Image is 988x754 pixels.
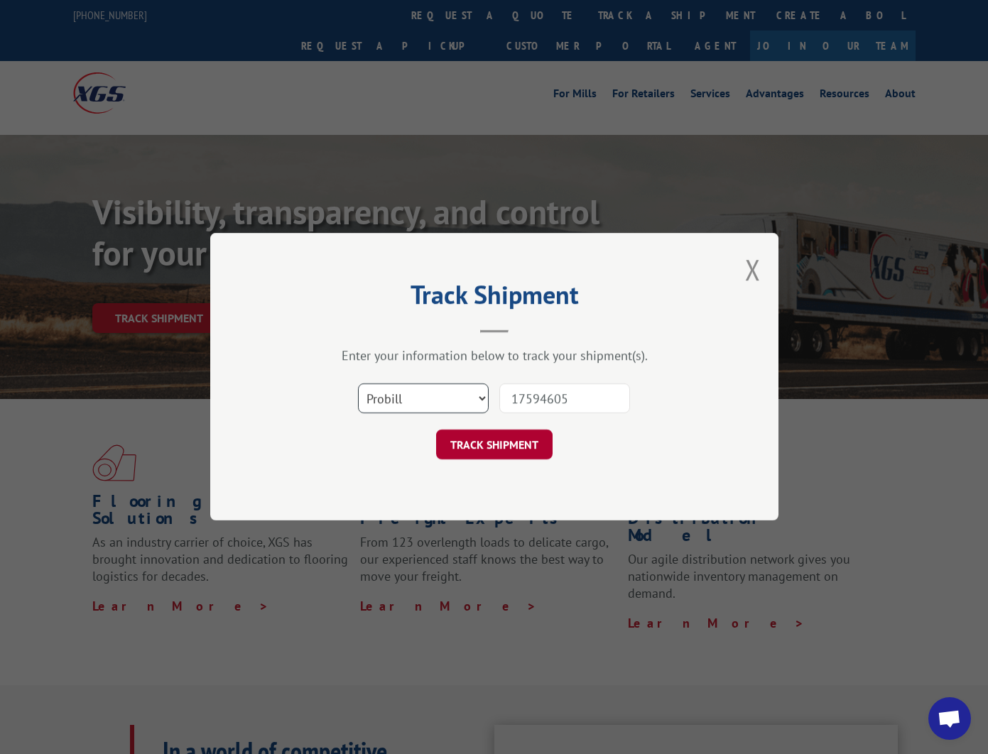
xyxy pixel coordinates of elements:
[745,251,761,288] button: Close modal
[928,697,971,740] div: Open chat
[499,384,630,414] input: Number(s)
[436,430,553,460] button: TRACK SHIPMENT
[281,348,707,364] div: Enter your information below to track your shipment(s).
[281,285,707,312] h2: Track Shipment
